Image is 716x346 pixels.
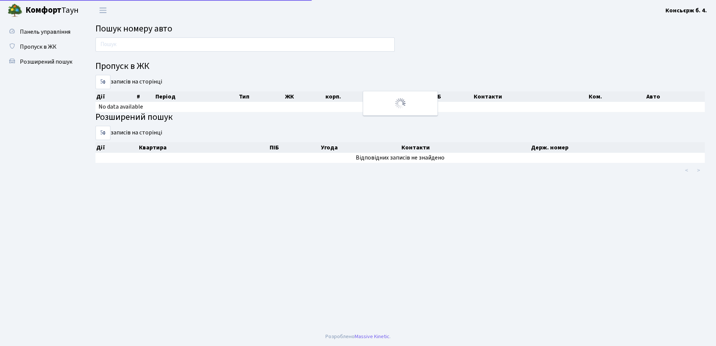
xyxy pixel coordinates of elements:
[95,126,110,140] select: записів на сторінці
[25,4,79,17] span: Таун
[269,142,320,153] th: ПІБ
[25,4,61,16] b: Комфорт
[320,142,401,153] th: Угода
[238,91,284,102] th: Тип
[4,54,79,69] a: Розширений пошук
[95,61,705,72] h4: Пропуск в ЖК
[530,142,705,153] th: Держ. номер
[95,142,138,153] th: Дії
[20,58,72,66] span: Розширений пошук
[95,112,705,123] h4: Розширений пошук
[588,91,646,102] th: Ком.
[665,6,707,15] a: Консьєрж б. 4.
[95,22,172,35] span: Пошук номеру авто
[401,142,530,153] th: Контакти
[473,91,588,102] th: Контакти
[95,37,395,52] input: Пошук
[95,75,110,89] select: записів на сторінці
[646,91,705,102] th: Авто
[95,75,162,89] label: записів на сторінці
[95,126,162,140] label: записів на сторінці
[355,333,389,340] a: Massive Kinetic
[20,28,70,36] span: Панель управління
[20,43,57,51] span: Пропуск в ЖК
[95,153,705,163] td: Відповідних записів не знайдено
[95,102,705,112] td: No data available
[95,91,136,102] th: Дії
[4,24,79,39] a: Панель управління
[325,91,391,102] th: корп.
[138,142,269,153] th: Квартира
[4,39,79,54] a: Пропуск в ЖК
[94,4,112,16] button: Переключити навігацію
[394,97,406,109] img: Обробка...
[155,91,238,102] th: Період
[284,91,325,102] th: ЖК
[325,333,391,341] div: Розроблено .
[431,91,473,102] th: ПІБ
[136,91,155,102] th: #
[7,3,22,18] img: logo.png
